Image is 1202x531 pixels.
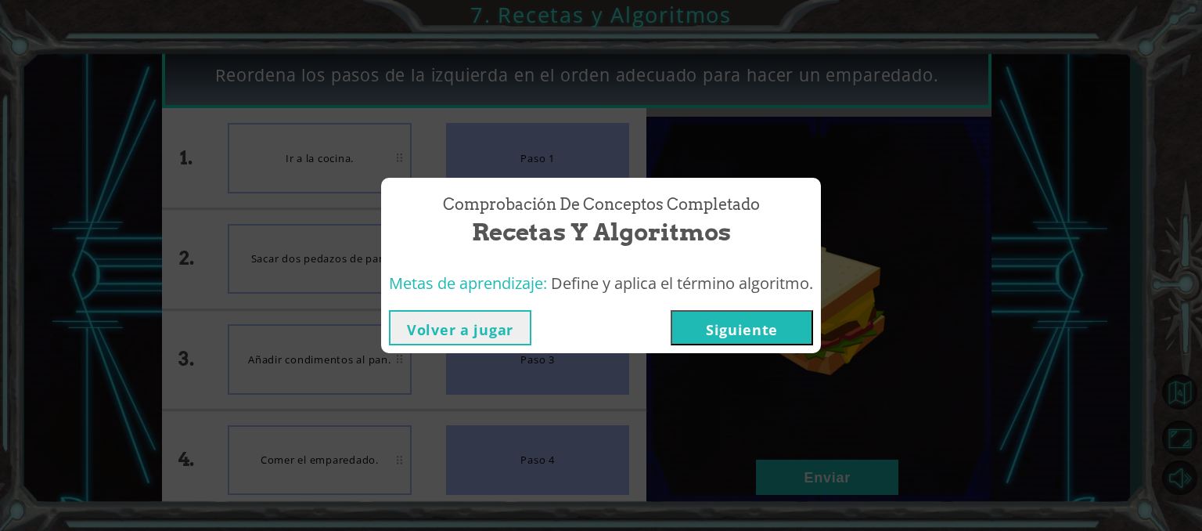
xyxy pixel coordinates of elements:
button: Siguiente [671,310,813,345]
button: Volver a jugar [389,310,531,345]
span: Comprobación de conceptos Completado [443,193,760,216]
span: Metas de aprendizaje: [389,273,547,294]
span: Recetas y Algoritmos [472,215,731,249]
span: Define y aplica el término algoritmo. [551,273,813,294]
